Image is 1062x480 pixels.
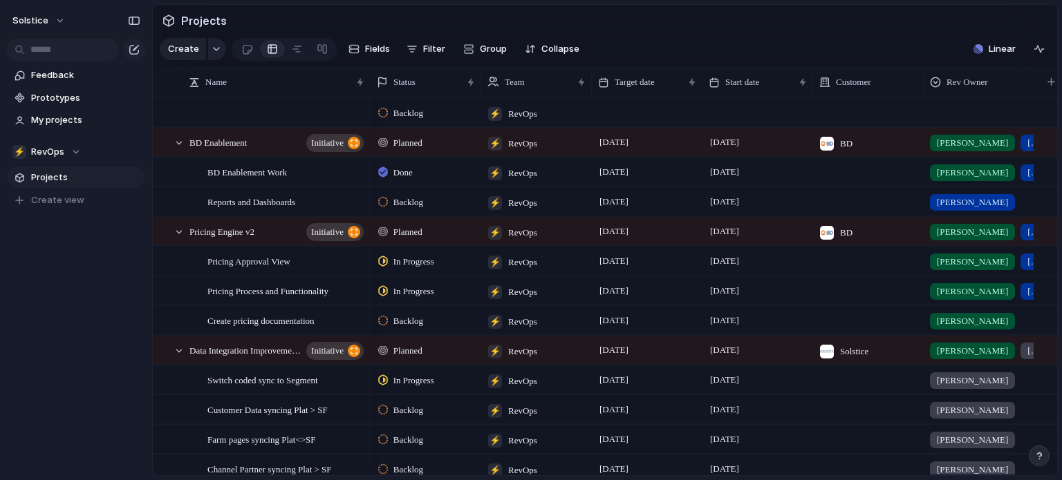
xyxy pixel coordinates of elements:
[968,39,1021,59] button: Linear
[401,38,451,60] button: Filter
[393,344,422,358] span: Planned
[488,404,502,418] div: ⚡
[178,8,230,33] span: Projects
[306,223,364,241] button: initiative
[311,133,344,153] span: initiative
[393,195,423,209] span: Backlog
[7,88,145,108] a: Prototypes
[393,225,422,239] span: Planned
[311,222,344,242] span: initiative
[596,401,632,418] span: [DATE]
[207,401,328,417] span: Customer Data syncing Plat > SF
[508,374,537,388] span: RevOps
[725,75,759,89] span: Start date
[488,315,502,329] div: ⚡
[480,42,507,56] span: Group
[12,145,26,159] div: ⚡
[596,342,632,358] span: [DATE]
[31,91,140,105] span: Prototypes
[519,38,585,60] button: Collapse
[707,431,743,448] span: [DATE]
[596,253,632,269] span: [DATE]
[615,75,655,89] span: Target date
[707,134,743,151] span: [DATE]
[937,166,1008,180] span: [PERSON_NAME]
[7,167,145,188] a: Projects
[207,312,315,328] span: Create pricing documentation
[207,164,287,180] span: BD Enablement Work
[840,137,853,151] span: BD
[707,253,743,269] span: [DATE]
[508,434,537,448] span: RevOps
[1027,344,1038,358] span: [PERSON_NAME]
[207,282,328,298] span: Pricing Process and Functionality
[488,256,502,269] div: ⚡
[707,282,743,299] span: [DATE]
[840,345,868,358] span: Solstice
[7,65,145,86] a: Feedback
[937,225,1008,239] span: [PERSON_NAME]
[365,42,390,56] span: Fields
[596,312,632,329] span: [DATE]
[508,404,537,418] span: RevOps
[596,282,632,299] span: [DATE]
[306,134,364,152] button: initiative
[306,342,364,360] button: initiative
[488,374,502,388] div: ⚡
[488,285,502,299] div: ⚡
[205,75,227,89] span: Name
[189,342,302,358] span: Data Integration Improvements
[207,431,316,447] span: Farm pages syncing Plat<>SF
[31,171,140,184] span: Projects
[7,110,145,131] a: My projects
[488,226,502,240] div: ⚡
[836,75,871,89] span: Customer
[508,137,537,151] span: RevOps
[937,314,1008,328] span: [PERSON_NAME]
[937,433,1008,447] span: [PERSON_NAME]
[937,255,1008,269] span: [PERSON_NAME]
[840,226,853,240] span: BD
[488,345,502,358] div: ⚡
[937,403,1008,417] span: [PERSON_NAME]
[937,195,1008,209] span: [PERSON_NAME]
[596,164,632,180] span: [DATE]
[393,285,434,298] span: In Progress
[423,42,445,56] span: Filter
[937,136,1008,150] span: [PERSON_NAME]
[1027,136,1038,150] span: [PERSON_NAME]
[189,134,247,150] span: BD Enablement
[1027,225,1038,239] span: [PERSON_NAME]
[31,193,84,207] span: Create view
[508,226,537,240] span: RevOps
[1027,285,1038,298] span: [PERSON_NAME]
[508,166,537,180] span: RevOps
[707,372,743,388] span: [DATE]
[393,166,413,180] span: Done
[393,403,423,417] span: Backlog
[508,256,537,269] span: RevOps
[947,75,988,89] span: Rev Owner
[707,461,743,477] span: [DATE]
[596,372,632,388] span: [DATE]
[31,113,140,127] span: My projects
[707,164,743,180] span: [DATE]
[31,145,64,159] span: RevOps
[1027,255,1038,269] span: [PERSON_NAME]
[488,166,502,180] div: ⚡
[488,434,502,448] div: ⚡
[456,38,514,60] button: Group
[207,193,295,209] span: Reports and Dashboards
[937,285,1008,298] span: [PERSON_NAME]
[937,344,1008,358] span: [PERSON_NAME]
[707,401,743,418] span: [DATE]
[207,253,290,269] span: Pricing Approval View
[7,142,145,162] button: ⚡RevOps
[168,42,199,56] span: Create
[393,374,434,387] span: In Progress
[488,196,502,210] div: ⚡
[508,196,537,210] span: RevOps
[488,107,502,121] div: ⚡
[707,223,743,240] span: [DATE]
[31,68,140,82] span: Feedback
